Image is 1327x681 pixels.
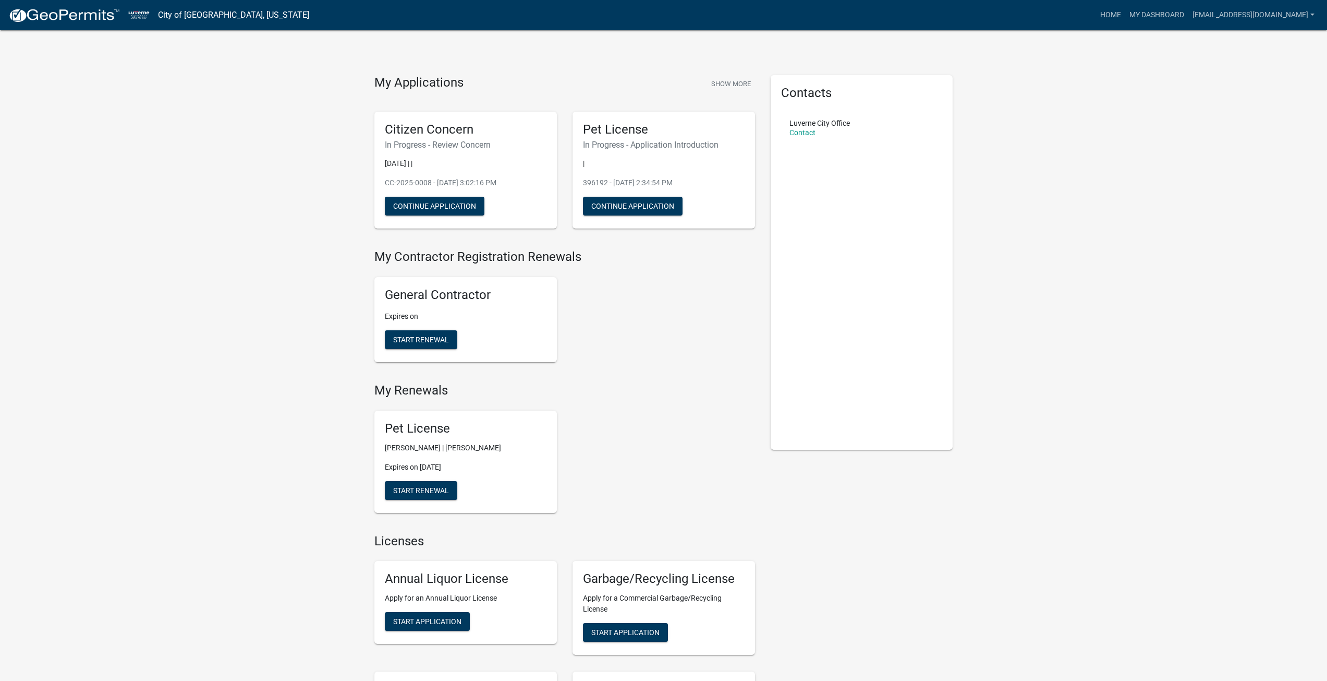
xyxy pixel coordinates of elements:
[385,421,546,436] h5: Pet License
[385,158,546,169] p: [DATE] | |
[385,197,484,216] button: Continue Application
[385,288,546,303] h5: General Contractor
[385,481,457,500] button: Start Renewal
[385,571,546,587] h5: Annual Liquor License
[707,75,755,92] button: Show More
[1096,5,1125,25] a: Home
[374,249,755,265] h4: My Contractor Registration Renewals
[591,628,660,637] span: Start Application
[393,486,449,494] span: Start Renewal
[393,336,449,344] span: Start Renewal
[583,197,683,216] button: Continue Application
[374,383,755,398] h4: My Renewals
[158,6,309,24] a: City of [GEOGRAPHIC_DATA], [US_STATE]
[385,593,546,604] p: Apply for an Annual Liquor License
[385,122,546,137] h5: Citizen Concern
[385,330,457,349] button: Start Renewal
[374,249,755,371] wm-registration-list-section: My Contractor Registration Renewals
[583,140,745,150] h6: In Progress - Application Introduction
[374,75,464,91] h4: My Applications
[385,462,546,473] p: Expires on [DATE]
[385,311,546,322] p: Expires on
[789,128,815,137] a: Contact
[781,86,943,101] h5: Contacts
[374,534,755,549] h4: Licenses
[385,612,470,631] button: Start Application
[385,140,546,150] h6: In Progress - Review Concern
[1188,5,1319,25] a: [EMAIL_ADDRESS][DOMAIN_NAME]
[1125,5,1188,25] a: My Dashboard
[374,383,755,521] wm-registration-list-section: My Renewals
[583,571,745,587] h5: Garbage/Recycling License
[128,8,150,22] img: City of Luverne, Minnesota
[583,122,745,137] h5: Pet License
[583,177,745,188] p: 396192 - [DATE] 2:34:54 PM
[385,177,546,188] p: CC-2025-0008 - [DATE] 3:02:16 PM
[583,158,745,169] p: |
[385,443,546,453] p: [PERSON_NAME] | [PERSON_NAME]
[583,593,745,615] p: Apply for a Commercial Garbage/Recycling License
[789,120,850,127] p: Luverne City Office
[583,623,668,642] button: Start Application
[393,617,461,626] span: Start Application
